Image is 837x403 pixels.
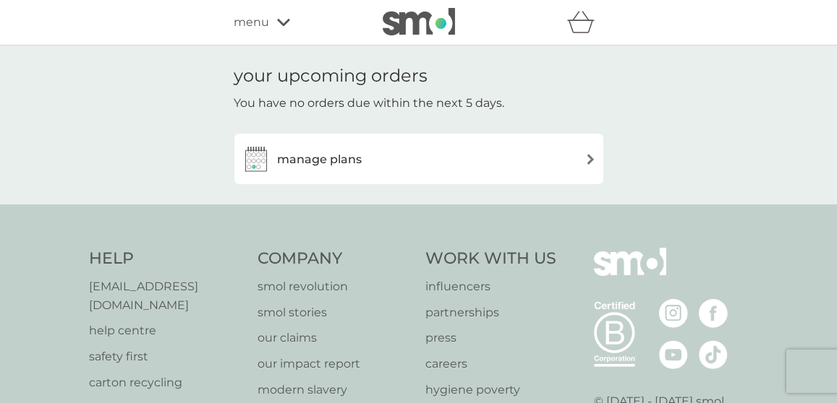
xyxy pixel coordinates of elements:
img: smol [383,8,455,35]
a: hygiene poverty [426,381,557,399]
a: press [426,329,557,347]
img: visit the smol Tiktok page [699,340,728,369]
img: arrow right [585,154,596,165]
img: visit the smol Facebook page [699,299,728,328]
a: our impact report [258,355,412,373]
a: carton recycling [90,373,244,392]
h4: Work With Us [426,248,557,270]
img: visit the smol Youtube page [659,340,688,369]
span: menu [234,13,270,32]
img: smol [594,248,666,297]
a: [EMAIL_ADDRESS][DOMAIN_NAME] [90,277,244,314]
a: smol revolution [258,277,412,296]
h4: Help [90,248,244,270]
h4: Company [258,248,412,270]
a: help centre [90,321,244,340]
a: smol stories [258,303,412,322]
h1: your upcoming orders [234,66,428,87]
img: visit the smol Instagram page [659,299,688,328]
a: careers [426,355,557,373]
a: our claims [258,329,412,347]
a: partnerships [426,303,557,322]
a: influencers [426,277,557,296]
div: basket [567,8,603,37]
p: You have no orders due within the next 5 days. [234,94,505,113]
a: safety first [90,347,244,366]
h3: manage plans [278,150,362,169]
